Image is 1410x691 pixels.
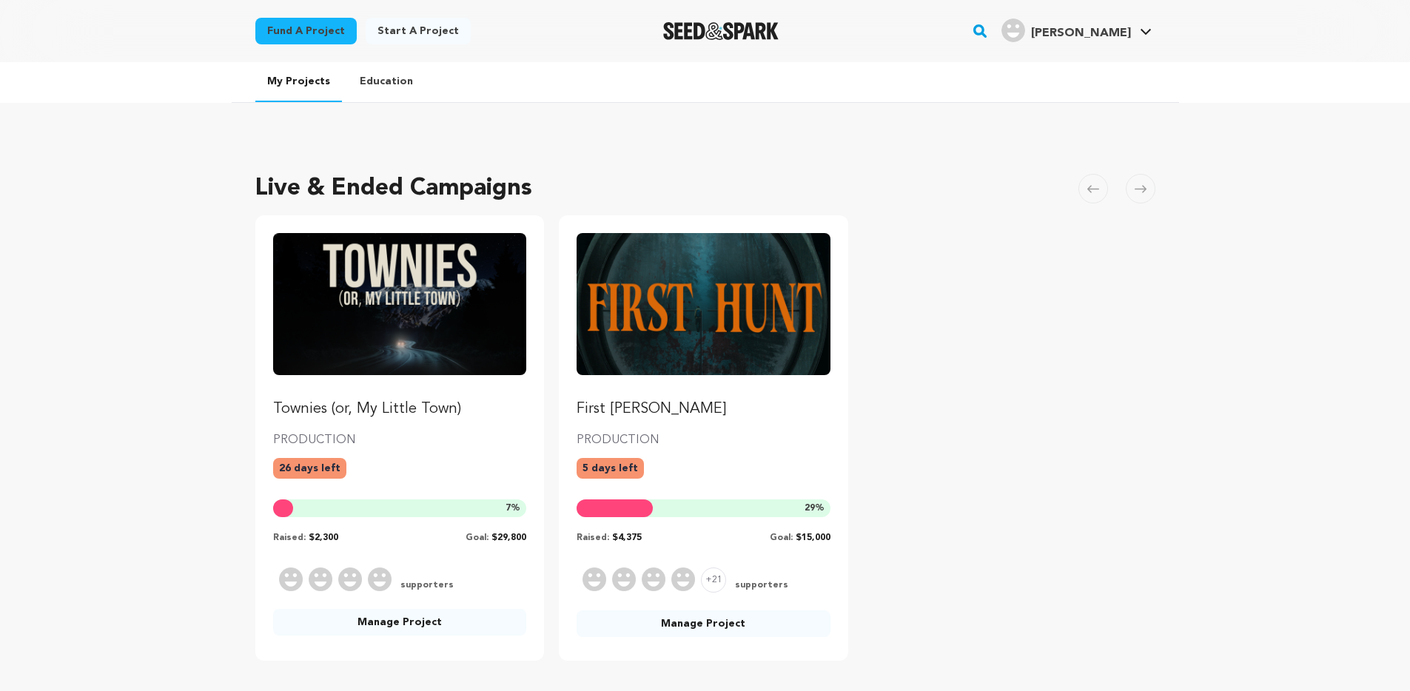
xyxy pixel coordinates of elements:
[273,609,527,636] a: Manage Project
[577,399,830,419] p: First [PERSON_NAME]
[273,533,306,542] span: Raised:
[805,502,825,514] span: %
[1001,18,1131,42] div: Brandon S.'s Profile
[309,567,332,591] img: Supporter Image
[466,533,489,542] span: Goal:
[701,567,726,593] span: +21
[663,22,779,40] img: Seed&Spark Logo Dark Mode
[255,62,342,102] a: My Projects
[366,18,471,44] a: Start a project
[309,533,338,542] span: $2,300
[273,233,527,419] a: Fund Townies (or, My Little Town)
[506,502,520,514] span: %
[796,533,830,542] span: $15,000
[998,16,1155,42] a: Brandon S.'s Profile
[338,567,362,591] img: Supporter Image
[663,22,779,40] a: Seed&Spark Homepage
[577,233,830,419] a: Fund First Hunt
[348,62,425,101] a: Education
[577,431,830,449] p: PRODUCTION
[577,533,609,542] span: Raised:
[612,567,636,591] img: Supporter Image
[998,16,1155,47] span: Brandon S.'s Profile
[279,567,303,591] img: Supporter Image
[612,533,642,542] span: $4,375
[671,567,695,591] img: Supporter Image
[273,458,346,479] p: 26 days left
[583,567,606,591] img: Supporter Image
[805,504,815,513] span: 29
[577,610,830,637] a: Manage Project
[255,171,532,206] h2: Live & Ended Campaigns
[732,579,788,593] span: supporters
[1031,27,1131,39] span: [PERSON_NAME]
[273,431,527,449] p: PRODUCTION
[255,18,357,44] a: Fund a project
[397,579,454,591] span: supporters
[1001,18,1025,42] img: user.png
[506,504,511,513] span: 7
[273,399,527,419] p: Townies (or, My Little Town)
[577,458,644,479] p: 5 days left
[368,567,392,591] img: Supporter Image
[642,567,665,591] img: Supporter Image
[770,533,793,542] span: Goal:
[491,533,526,542] span: $29,800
